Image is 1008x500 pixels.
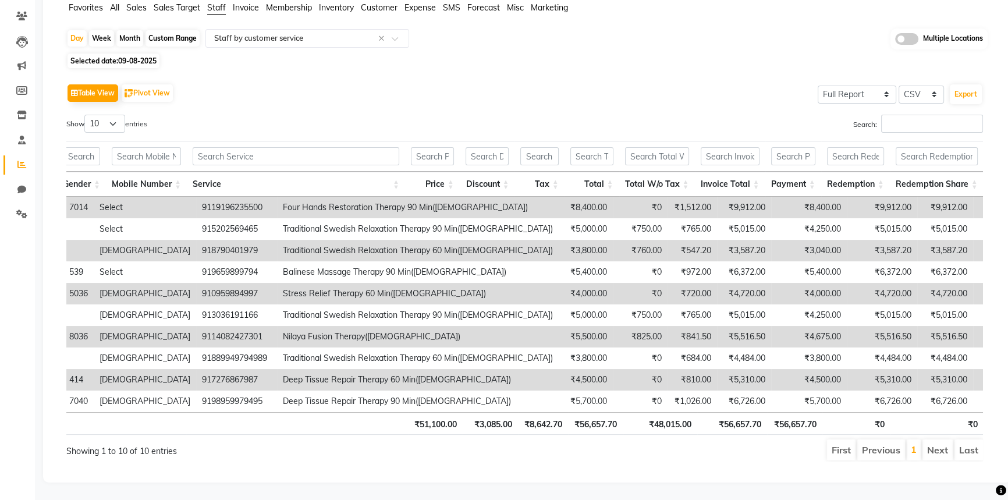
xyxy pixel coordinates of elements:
td: ₹5,516.50 [917,326,973,347]
td: 9114082427301 [196,326,277,347]
span: 09-08-2025 [118,56,157,65]
th: ₹56,657.70 [767,412,822,435]
td: ₹0 [613,197,668,218]
td: ₹1,512.00 [668,197,717,218]
td: 9119196235500 [196,197,277,218]
td: ₹750.00 [613,218,668,240]
button: Export [950,84,982,104]
input: Search Total [570,147,613,165]
td: ₹9,912.00 [717,197,771,218]
td: Four Hands Restoration Therapy 90 Min([DEMOGRAPHIC_DATA]) [277,197,559,218]
td: ₹825.00 [613,326,668,347]
td: ₹5,310.00 [917,369,973,391]
td: ₹5,310.00 [847,369,917,391]
th: Gender: activate to sort column ascending [57,172,106,197]
th: ₹3,085.00 [463,412,518,435]
td: ₹5,000.00 [559,218,613,240]
td: ₹972.00 [668,261,717,283]
td: [DEMOGRAPHIC_DATA] [94,326,196,347]
td: ₹5,500.00 [559,326,613,347]
th: Redemption Share: activate to sort column ascending [890,172,984,197]
td: ₹0 [613,391,668,412]
td: ₹3,800.00 [559,240,613,261]
td: ₹6,372.00 [917,261,973,283]
input: Search Tax [520,147,558,165]
span: Misc [507,2,524,13]
input: Search Redemption [827,147,884,165]
td: ₹5,516.50 [847,326,917,347]
td: 917276867987 [196,369,277,391]
td: ₹3,587.20 [847,240,917,261]
span: Inventory [319,2,354,13]
td: ₹4,250.00 [771,304,847,326]
span: Multiple Locations [923,33,983,45]
th: Mobile Number: activate to sort column ascending [106,172,187,197]
td: ₹684.00 [668,347,717,369]
input: Search Redemption Share [896,147,978,165]
label: Show entries [66,115,147,133]
td: Deep Tissue Repair Therapy 60 Min([DEMOGRAPHIC_DATA]) [277,369,559,391]
td: ₹6,726.00 [917,391,973,412]
td: ₹5,015.00 [717,218,771,240]
th: ₹0 [822,412,890,435]
td: Nilaya Fusion Therapy([DEMOGRAPHIC_DATA]) [277,326,559,347]
td: ₹810.00 [668,369,717,391]
th: ₹56,657.70 [568,412,623,435]
td: ₹6,372.00 [717,261,771,283]
th: Service: activate to sort column ascending [187,172,405,197]
td: Traditional Swedish Relaxation Therapy 60 Min([DEMOGRAPHIC_DATA]) [277,347,559,369]
td: ₹5,516.50 [717,326,771,347]
span: SMS [443,2,460,13]
td: ₹760.00 [613,240,668,261]
select: Showentries [84,115,125,133]
div: Week [89,30,114,47]
td: ₹4,250.00 [771,218,847,240]
td: ₹3,587.20 [917,240,973,261]
td: ₹9,912.00 [917,197,973,218]
td: ₹4,484.00 [847,347,917,369]
td: ₹3,800.00 [771,347,847,369]
th: Redemption: activate to sort column ascending [821,172,890,197]
input: Search Payment [771,147,815,165]
button: Pivot View [122,84,173,102]
span: Marketing [531,2,568,13]
div: Day [68,30,87,47]
td: ₹4,500.00 [771,369,847,391]
td: ₹5,700.00 [771,391,847,412]
td: ₹3,800.00 [559,347,613,369]
td: ₹4,720.00 [847,283,917,304]
td: ₹5,400.00 [771,261,847,283]
td: ₹4,720.00 [717,283,771,304]
td: ₹3,040.00 [771,240,847,261]
td: 918790401979 [196,240,277,261]
td: ₹4,484.00 [917,347,973,369]
span: Customer [361,2,397,13]
span: All [110,2,119,13]
td: ₹6,726.00 [717,391,771,412]
span: Clear all [378,33,388,45]
td: ₹6,372.00 [847,261,917,283]
div: Month [116,30,143,47]
button: Table View [68,84,118,102]
th: ₹48,015.00 [623,412,697,435]
div: Custom Range [145,30,200,47]
td: ₹6,726.00 [847,391,917,412]
td: ₹4,484.00 [717,347,771,369]
td: ₹8,400.00 [771,197,847,218]
th: Price: activate to sort column ascending [405,172,460,197]
td: ₹1,026.00 [668,391,717,412]
td: 91889949794989 [196,347,277,369]
input: Search Invoice Total [701,147,759,165]
input: Search Service [193,147,399,165]
td: [DEMOGRAPHIC_DATA] [94,391,196,412]
th: Discount: activate to sort column ascending [460,172,515,197]
span: Favorites [69,2,103,13]
th: ₹51,100.00 [408,412,463,435]
td: 915202569465 [196,218,277,240]
input: Search: [881,115,983,133]
input: Search Discount [466,147,509,165]
td: ₹0 [613,347,668,369]
td: 913036191166 [196,304,277,326]
span: Selected date: [68,54,159,68]
td: ₹4,720.00 [917,283,973,304]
